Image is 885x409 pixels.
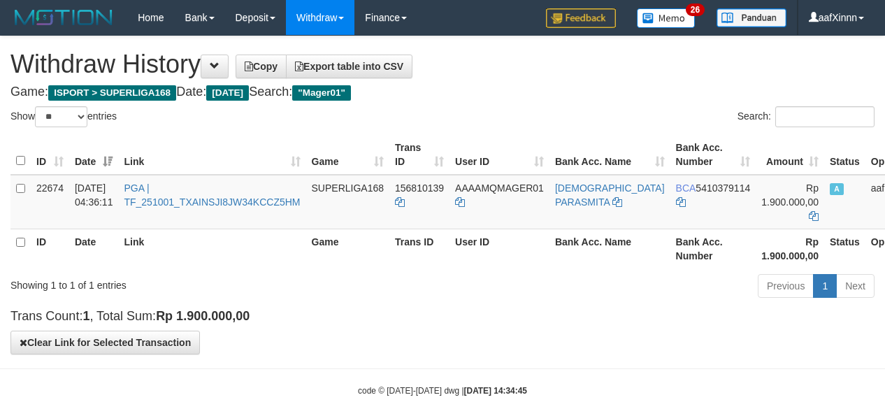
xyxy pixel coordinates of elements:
th: Date: activate to sort column ascending [69,135,119,175]
img: panduan.png [717,8,786,27]
th: Link: activate to sort column ascending [118,135,305,175]
input: Search: [775,106,875,127]
img: MOTION_logo.png [10,7,117,28]
span: ISPORT > SUPERLIGA168 [48,85,176,101]
button: Clear Link for Selected Transaction [10,331,200,354]
a: 1 [813,274,837,298]
th: Status [824,135,865,175]
td: AAAAMQMAGER01 [449,175,549,229]
td: 156810139 [389,175,449,229]
strong: Rp 1.900.000,00 [761,236,819,261]
th: Game: activate to sort column ascending [306,135,390,175]
h4: Game: Date: Search: [10,85,875,99]
th: Trans ID: activate to sort column ascending [389,135,449,175]
span: Approved - Marked by aafnonsreyleab [830,183,844,195]
a: Previous [758,274,814,298]
strong: Rp 1.900.000,00 [156,309,250,323]
th: User ID [449,229,549,268]
span: BCA [676,182,696,194]
div: Showing 1 to 1 of 1 entries [10,273,359,292]
th: Date [69,229,119,268]
td: 22674 [31,175,69,229]
span: Export table into CSV [295,61,403,72]
th: ID: activate to sort column ascending [31,135,69,175]
a: Copy [236,55,287,78]
th: Bank Acc. Name [549,229,670,268]
label: Search: [737,106,875,127]
a: [DEMOGRAPHIC_DATA] PARASMITA [555,182,665,208]
label: Show entries [10,106,117,127]
th: Status [824,229,865,268]
th: Bank Acc. Name: activate to sort column ascending [549,135,670,175]
a: Export table into CSV [286,55,412,78]
th: Trans ID [389,229,449,268]
th: User ID: activate to sort column ascending [449,135,549,175]
span: "Mager01" [292,85,351,101]
th: Bank Acc. Number: activate to sort column ascending [670,135,756,175]
td: SUPERLIGA168 [306,175,390,229]
a: Next [836,274,875,298]
select: Showentries [35,106,87,127]
td: 5410379114 [670,175,756,229]
span: Copy [245,61,278,72]
img: Feedback.jpg [546,8,616,28]
span: Rp 1.900.000,00 [761,182,819,208]
th: Game [306,229,390,268]
span: 26 [686,3,705,16]
strong: [DATE] 14:34:45 [464,386,527,396]
th: Bank Acc. Number [670,229,756,268]
h1: Withdraw History [10,50,875,78]
td: [DATE] 04:36:11 [69,175,119,229]
th: Amount: activate to sort column ascending [756,135,824,175]
span: [DATE] [206,85,249,101]
h4: Trans Count: , Total Sum: [10,310,875,324]
a: PGA | TF_251001_TXAINSJI8JW34KCCZ5HM [124,182,300,208]
th: ID [31,229,69,268]
th: Link [118,229,305,268]
img: Button%20Memo.svg [637,8,696,28]
small: code © [DATE]-[DATE] dwg | [358,386,527,396]
strong: 1 [82,309,89,323]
